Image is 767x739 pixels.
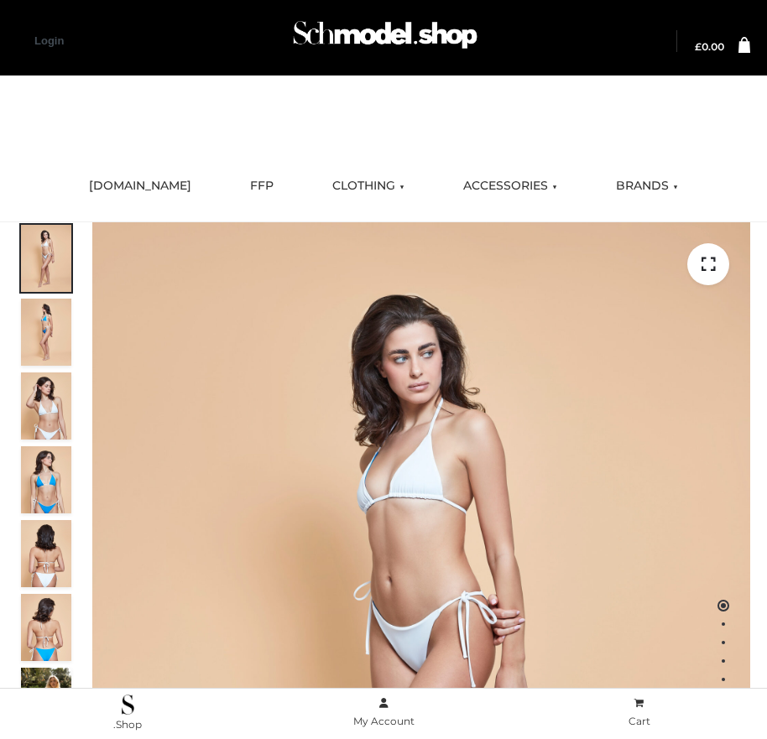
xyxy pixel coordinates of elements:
[695,42,724,52] a: £0.00
[256,694,512,731] a: My Account
[113,718,142,731] span: .Shop
[695,40,724,53] bdi: 0.00
[320,168,417,205] a: CLOTHING
[34,34,64,47] a: Login
[289,9,482,69] img: Schmodel Admin 964
[237,168,286,205] a: FFP
[76,168,204,205] a: [DOMAIN_NAME]
[353,715,415,727] span: My Account
[21,225,71,292] img: ArielClassicBikiniTop_CloudNine_AzureSky_OW114ECO_1-scaled.jpg
[603,168,691,205] a: BRANDS
[285,14,482,69] a: Schmodel Admin 964
[122,695,134,715] img: .Shop
[629,715,650,727] span: Cart
[21,372,71,440] img: ArielClassicBikiniTop_CloudNine_AzureSky_OW114ECO_3-scaled.jpg
[21,520,71,587] img: ArielClassicBikiniTop_CloudNine_AzureSky_OW114ECO_7-scaled.jpg
[21,299,71,366] img: ArielClassicBikiniTop_CloudNine_AzureSky_OW114ECO_2-scaled.jpg
[511,694,767,731] a: Cart
[21,668,71,735] img: Arieltop_CloudNine_AzureSky2.jpg
[695,40,702,53] span: £
[21,594,71,661] img: ArielClassicBikiniTop_CloudNine_AzureSky_OW114ECO_8-scaled.jpg
[451,168,570,205] a: ACCESSORIES
[21,446,71,513] img: ArielClassicBikiniTop_CloudNine_AzureSky_OW114ECO_4-scaled.jpg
